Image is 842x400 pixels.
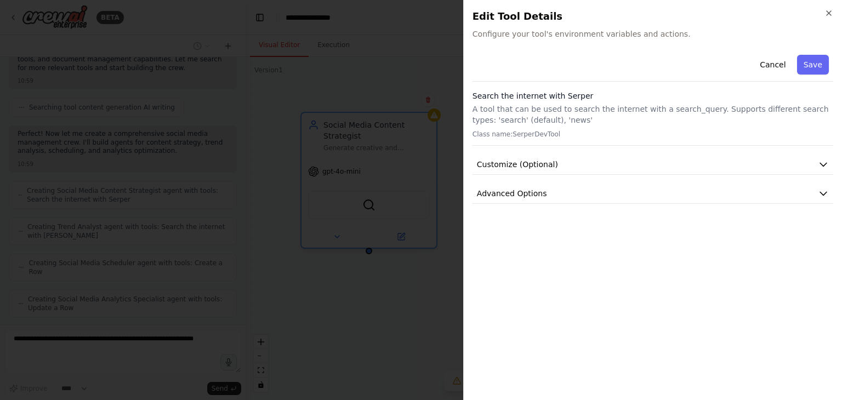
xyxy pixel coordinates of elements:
h3: Search the internet with Serper [473,90,833,101]
button: Cancel [753,55,792,75]
h2: Edit Tool Details [473,9,833,24]
button: Customize (Optional) [473,155,833,175]
p: Class name: SerperDevTool [473,130,833,139]
span: Configure your tool's environment variables and actions. [473,28,833,39]
span: Advanced Options [477,188,547,199]
button: Save [797,55,829,75]
p: A tool that can be used to search the internet with a search_query. Supports different search typ... [473,104,833,125]
span: Customize (Optional) [477,159,558,170]
button: Advanced Options [473,184,833,204]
